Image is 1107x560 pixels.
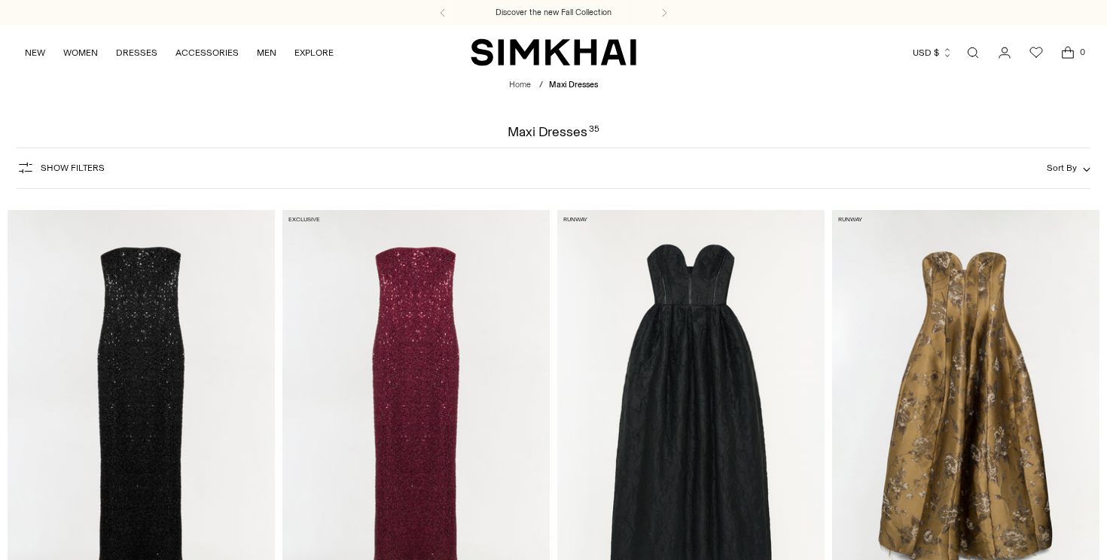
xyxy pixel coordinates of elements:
[294,36,334,69] a: EXPLORE
[63,36,98,69] a: WOMEN
[958,38,988,68] a: Open search modal
[1053,38,1083,68] a: Open cart modal
[539,79,543,92] div: /
[41,163,105,173] span: Show Filters
[471,38,636,67] a: SIMKHAI
[990,38,1020,68] a: Go to the account page
[25,36,45,69] a: NEW
[1021,38,1051,68] a: Wishlist
[509,80,531,90] a: Home
[549,80,598,90] span: Maxi Dresses
[17,156,105,180] button: Show Filters
[175,36,239,69] a: ACCESSORIES
[508,125,599,138] h1: Maxi Dresses
[589,125,599,138] div: 35
[496,7,611,19] a: Discover the new Fall Collection
[1047,160,1090,176] button: Sort By
[1047,163,1077,173] span: Sort By
[509,79,598,92] nav: breadcrumbs
[116,36,157,69] a: DRESSES
[913,36,953,69] button: USD $
[257,36,276,69] a: MEN
[1075,45,1089,59] span: 0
